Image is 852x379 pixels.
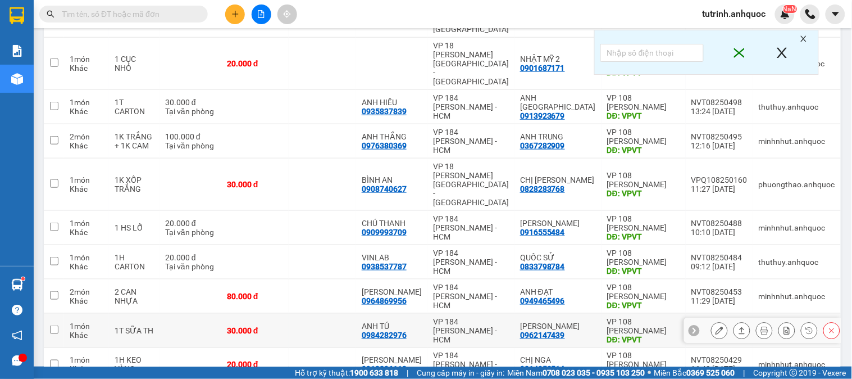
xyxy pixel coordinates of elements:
div: 0964869956 [362,296,407,305]
div: minhnhut.anhquoc [759,360,835,369]
div: VP 184 [PERSON_NAME] - HCM [433,128,509,155]
div: 0909993709 [362,228,407,237]
div: Khác [70,296,103,305]
div: Giao hàng [733,322,750,339]
div: 20.000 đ [165,219,216,228]
span: search [47,10,54,18]
button: aim [277,4,297,24]
span: caret-down [831,9,841,19]
div: 20.000 đ [227,59,283,68]
div: 2 món [70,132,103,141]
div: VP 184 [PERSON_NAME] - HCM [433,351,509,378]
div: 1 món [70,253,103,262]
img: solution-icon [11,45,23,57]
div: 0916555484 [520,228,565,237]
div: VP 108 [PERSON_NAME] [607,128,680,146]
div: DĐ: VPVT [607,111,680,120]
div: ANH LINH [520,322,596,331]
div: VINLAB [362,253,422,262]
div: KIM ANH [520,219,596,228]
div: NVT08250495 [691,132,748,141]
button: caret-down [826,4,845,24]
div: 16:49 [DATE] [691,365,748,374]
div: 0976380369 [362,141,407,150]
div: minhnhut.anhquoc [759,223,835,232]
div: Tại văn phòng [165,107,216,116]
span: Miền Bắc [654,367,735,379]
div: phuongthao.anhquoc [759,180,835,189]
div: VP 184 [PERSON_NAME] - HCM [433,317,509,344]
div: ANH THỤY [520,93,596,111]
div: 2 món [70,287,103,296]
div: Tại văn phòng [165,141,216,150]
div: DĐ: VPVT [607,146,680,155]
span: close [798,35,809,46]
div: Khác [70,262,103,271]
span: close [775,42,789,64]
div: NVT08250429 [691,356,748,365]
span: Cung cấp máy in - giấy in: [417,367,504,379]
div: Tại văn phòng [165,228,216,237]
div: Tại văn phòng [165,262,216,271]
span: copyright [790,369,798,377]
div: DĐ: VPVT [607,189,680,198]
div: ANH TÚ [362,322,422,331]
div: CHỊ NGA [520,356,596,365]
div: VP 184 [PERSON_NAME] - HCM [433,283,509,310]
div: VP 184 [PERSON_NAME] - HCM [433,249,509,276]
input: Tìm tên, số ĐT hoặc mã đơn [62,8,194,20]
div: ANH HIẾU [362,98,422,107]
div: CHÚ THANH [362,219,422,228]
span: Hỗ trợ kỹ thuật: [295,367,398,379]
div: 1T CARTON [115,98,154,116]
span: message [12,355,22,366]
div: 0367282909 [520,141,565,150]
div: 1K TRẮNG + 1K CAM [115,132,154,150]
div: minhnhut.anhquoc [759,292,835,301]
div: 1 món [70,322,103,331]
div: 0833798784 [520,262,565,271]
strong: 0708 023 035 - 0935 103 250 [543,368,645,377]
span: tutrinh.anhquoc [694,7,775,21]
div: 1 món [70,356,103,365]
div: VP 108 [PERSON_NAME] [607,93,680,111]
div: 09:12 [DATE] [691,262,748,271]
div: 1H CARTON [115,253,154,271]
img: warehouse-icon [11,73,23,85]
div: DĐ: VPVT [607,232,680,241]
div: BÌNH AN [362,175,422,184]
div: 0814352514 [520,365,565,374]
sup: NaN [783,5,797,13]
div: thuthuy.anhquoc [759,258,835,267]
div: DĐ: VPVT [607,267,680,276]
div: 12:16 [DATE] [691,141,748,150]
div: 2 CAN NHỰA [115,287,154,305]
div: 11:27 [DATE] [691,184,748,193]
div: 0984282976 [362,331,407,340]
div: 0913923679 [520,111,565,120]
div: VP 184 [PERSON_NAME] - HCM [433,93,509,120]
div: 0962147439 [520,331,565,340]
div: NVT08250484 [691,253,748,262]
div: 1T SỮA TH [115,326,154,335]
div: 11:29 [DATE] [691,296,748,305]
div: NVT08250453 [691,287,748,296]
div: 80.000 đ [227,292,283,301]
span: plus [231,10,239,18]
div: 100.000 đ [165,132,216,141]
div: 1 CỤC NHỎ [115,55,154,73]
div: VP 18 [PERSON_NAME][GEOGRAPHIC_DATA] - [GEOGRAPHIC_DATA] [433,41,509,86]
div: 1 món [70,55,103,64]
div: QUỐC SỬ [520,253,596,262]
span: ⚪️ [648,371,651,375]
div: 13:24 [DATE] [691,107,748,116]
div: NVT08250488 [691,219,748,228]
div: 30.000 đ [227,326,283,335]
div: thuthuy.anhquoc [759,102,835,111]
sup: 1 [21,277,25,281]
div: 0908740627 [362,184,407,193]
span: | [744,367,745,379]
div: CHI TUYỀN [362,356,422,365]
span: Miền Nam [507,367,645,379]
div: 1 HS LỖ [115,223,154,232]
